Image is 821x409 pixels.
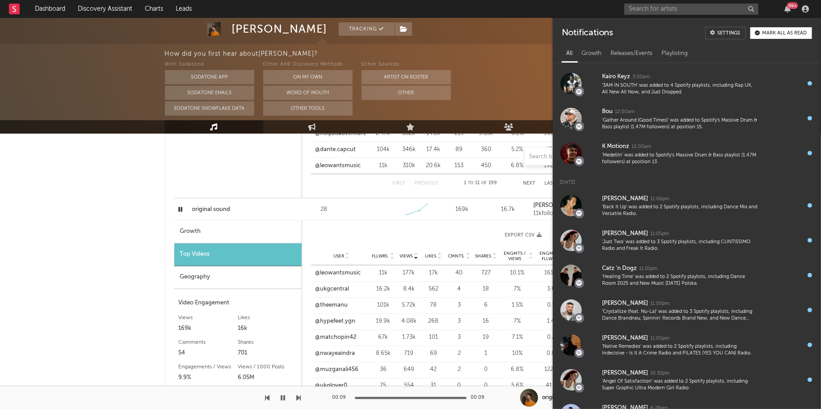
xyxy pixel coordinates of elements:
a: original sound [192,205,286,214]
div: 69 [424,350,444,358]
div: 'Native Remedies' was added to 2 Spotify playlists, including Indecisive - Is It A Crime Radio an... [602,344,759,358]
div: 169k [179,324,238,334]
div: [PERSON_NAME] [232,22,328,36]
div: 12:00am [615,109,635,115]
div: Growth [174,221,302,244]
div: Likes [238,313,297,324]
div: 78 [424,301,444,310]
a: Kairo Keyz3:00am'3AM IN SOUTH' was added to 4 Spotify playlists, including Rap UK, All New All No... [553,66,821,101]
button: Last [545,181,556,186]
div: 1.73k [399,333,419,342]
a: @noqdisadventure [316,129,366,138]
div: Bou [602,106,613,117]
a: @theemanu [316,301,348,310]
button: On My Own [263,70,353,84]
div: 562 [424,285,444,294]
div: 17k [424,269,444,278]
input: Search for artists [624,4,758,15]
div: Views [179,313,238,324]
div: 9.9% [179,373,238,384]
div: 0.8 % [538,350,569,358]
div: 5.6 % [502,382,533,391]
div: 16 [475,317,497,326]
div: 19 [475,333,497,342]
div: 3.6 % [538,285,569,294]
div: 2.47k [372,129,395,138]
div: 4.08k [399,317,419,326]
div: 0 [448,382,471,391]
div: 963.4 % [538,129,569,138]
div: 177k [399,269,419,278]
div: 'Gather Around (Good Times)' was added to Spotify's Massive Drum & Bass playlist (1.47M followers... [602,117,759,131]
div: 11k [372,161,395,170]
div: 104k [372,145,395,154]
div: 153 [448,161,471,170]
div: 'Healing Time' was added to 2 Spotify playlists, including Dance Room 2025 and New Music [DATE] P... [602,274,759,288]
div: 450 [475,161,497,170]
a: Settings [705,27,746,39]
div: Shares [238,337,297,348]
div: 10.1 % [502,269,533,278]
div: 0 [475,366,497,375]
div: 8.4k [399,285,419,294]
a: [PERSON_NAME] [533,202,595,209]
a: @ukgcentral [316,285,349,294]
div: Video Engagement [179,298,297,309]
div: 31 [424,382,444,391]
div: 10 % [502,350,533,358]
div: 122.2 % [538,366,569,375]
div: 'Just Two' was added to 3 Spotify playlists, including CUNTISSIMO Radio and Freak It Radio. [602,239,759,253]
div: '3AM IN SOUTH' was added to 4 Spotify playlists, including Rap UK, All New All Now, and Just Drop... [602,82,759,96]
span: User [333,254,344,259]
div: 169k [441,205,483,214]
div: 00:09 [333,392,350,403]
div: All [562,46,577,61]
div: 161.5 % [538,269,569,278]
div: 6.8 % [502,161,533,170]
button: Next [523,181,536,186]
button: Sodatone Snowflake Data [165,101,254,116]
button: First [393,181,406,186]
button: Word Of Mouth [263,86,353,100]
div: 11:00pm [650,300,669,307]
div: 20.6k [424,161,444,170]
div: [PERSON_NAME] [602,228,648,239]
div: 75 [372,382,395,391]
div: 16k [238,324,297,334]
div: 554 [399,382,419,391]
a: Catz 'n Dogz11:01pm'Healing Time' was added to 2 Spotify playlists, including Dance Room 2025 and... [553,258,821,293]
div: Catz 'n Dogz [602,263,637,274]
span: Views [400,254,413,259]
div: Mark all as read [762,31,807,36]
div: 719 [399,350,419,358]
div: With Sodatone [165,59,254,70]
div: Releases/Events [606,46,657,61]
div: 5.72k [399,301,419,310]
div: 'Crystallize (feat. Nu-La)' was added to 3 Spotify playlists, including Dance Brandneu, Spinnin' ... [602,309,759,323]
div: [PERSON_NAME] [602,333,648,344]
div: 41.3 % [538,382,569,391]
div: 17.1 % [538,145,569,154]
span: Likes [425,254,437,259]
button: Tracking [339,22,395,36]
div: 649 [399,366,419,375]
div: 10:32pm [650,370,669,377]
div: 3 [448,317,471,326]
div: Kairo Keyz [602,72,630,82]
div: 2 [448,366,471,375]
div: 101k [372,301,395,310]
span: Fllwrs. [372,254,389,259]
div: [PERSON_NAME] [602,194,648,204]
span: Cmnts. [448,254,465,259]
div: 'Angel Of Satisfaction' was added to 2 Spotify playlists, including Super Graphic Ultra Modern Gi... [602,379,759,392]
div: K Motionz [602,141,629,152]
div: 40 [448,269,471,278]
div: 7.1 % [502,333,533,342]
div: Settings [717,31,740,36]
input: Search by song name or URL [525,153,619,160]
div: 42 [424,366,444,375]
a: [PERSON_NAME]10:32pm'Angel Of Satisfaction' was added to 2 Spotify playlists, including Super Gra... [553,363,821,397]
div: original sound [543,394,577,402]
div: 99 + [787,2,798,9]
div: 6.2 % [502,129,533,138]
